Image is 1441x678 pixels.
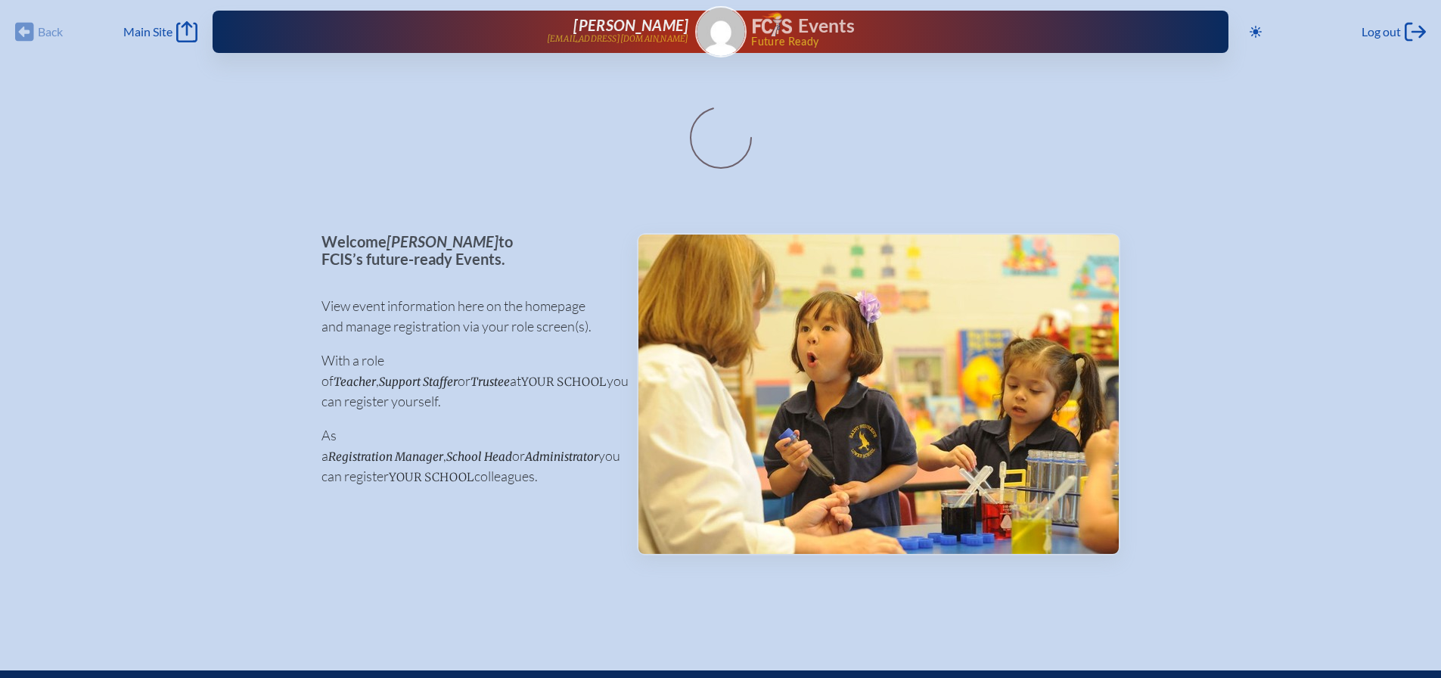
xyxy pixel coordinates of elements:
span: [PERSON_NAME] [387,232,498,250]
p: With a role of , or at you can register yourself. [321,350,613,412]
img: Events [638,235,1119,554]
span: Registration Manager [328,449,443,464]
span: Main Site [123,24,172,39]
span: your school [521,375,607,389]
a: [PERSON_NAME][EMAIL_ADDRESS][DOMAIN_NAME] [261,17,689,47]
span: Future Ready [751,36,1180,47]
span: [PERSON_NAME] [573,16,688,34]
img: Gravatar [697,8,745,56]
span: Log out [1362,24,1401,39]
span: Administrator [525,449,598,464]
p: Welcome to FCIS’s future-ready Events. [321,233,613,267]
a: Gravatar [695,6,747,58]
span: Teacher [334,375,376,389]
p: As a , or you can register colleagues. [321,425,613,487]
span: Support Staffer [379,375,458,389]
span: your school [389,470,474,484]
a: Main Site [123,21,197,42]
p: View event information here on the homepage and manage registration via your role screen(s). [321,296,613,337]
div: FCIS Events — Future ready [753,12,1181,47]
p: [EMAIL_ADDRESS][DOMAIN_NAME] [547,34,689,44]
span: Trustee [470,375,510,389]
span: School Head [446,449,512,464]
